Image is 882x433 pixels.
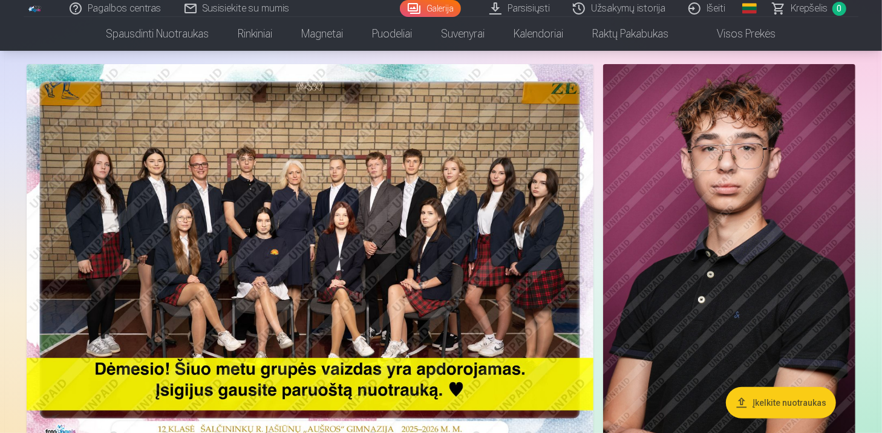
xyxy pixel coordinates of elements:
[358,17,427,51] a: Puodeliai
[684,17,791,51] a: Visos prekės
[500,17,578,51] a: Kalendoriai
[28,5,42,12] img: /fa2
[791,1,828,16] span: Krepšelis
[832,2,846,16] span: 0
[287,17,358,51] a: Magnetai
[224,17,287,51] a: Rinkiniai
[427,17,500,51] a: Suvenyrai
[92,17,224,51] a: Spausdinti nuotraukas
[726,387,836,418] button: Įkelkite nuotraukas
[578,17,684,51] a: Raktų pakabukas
